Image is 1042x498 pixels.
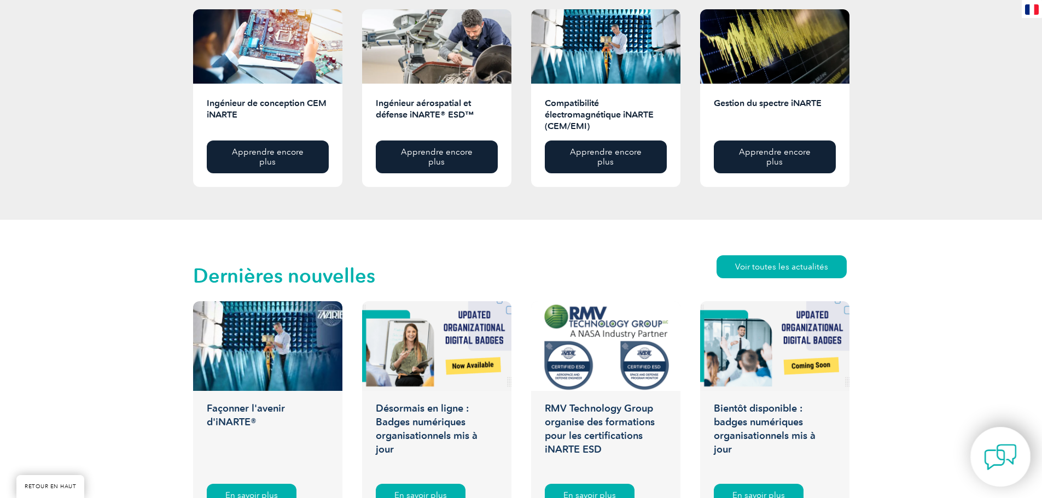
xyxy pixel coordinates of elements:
[714,402,816,455] font: Bientôt disponible : badges numériques organisationnels mis à jour
[984,441,1017,473] img: contact-chat.png
[376,402,469,414] font: Désormais en ligne :
[25,483,76,490] font: RETOUR EN HAUT
[570,147,642,167] font: Apprendre encore plus
[545,402,655,455] font: RMV Technology Group organise des formations pour les certifications iNARTE ESD
[717,255,847,278] a: Voir toutes les actualités
[376,140,498,173] a: Apprendre encore plus
[714,140,836,173] a: Apprendre encore plus
[1025,4,1039,15] img: fr
[207,98,327,120] font: Ingénieur de conception CEM iNARTE
[376,416,478,455] font: Badges numériques organisationnels mis à jour
[16,475,84,498] a: RETOUR EN HAUT
[193,264,375,288] font: Dernières nouvelles
[207,140,329,173] a: Apprendre encore plus
[545,140,667,173] a: Apprendre encore plus
[545,98,654,131] font: Compatibilité électromagnétique iNARTE (CEM/EMI)
[401,147,473,167] font: Apprendre encore plus
[232,147,304,167] font: Apprendre encore plus
[207,402,285,428] font: Façonner l'avenir d'iNARTE®
[735,262,828,272] font: Voir toutes les actualités
[714,98,822,108] font: Gestion du spectre iNARTE
[739,147,811,167] font: Apprendre encore plus
[376,98,474,120] font: Ingénieur aérospatial et défense iNARTE® ESD™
